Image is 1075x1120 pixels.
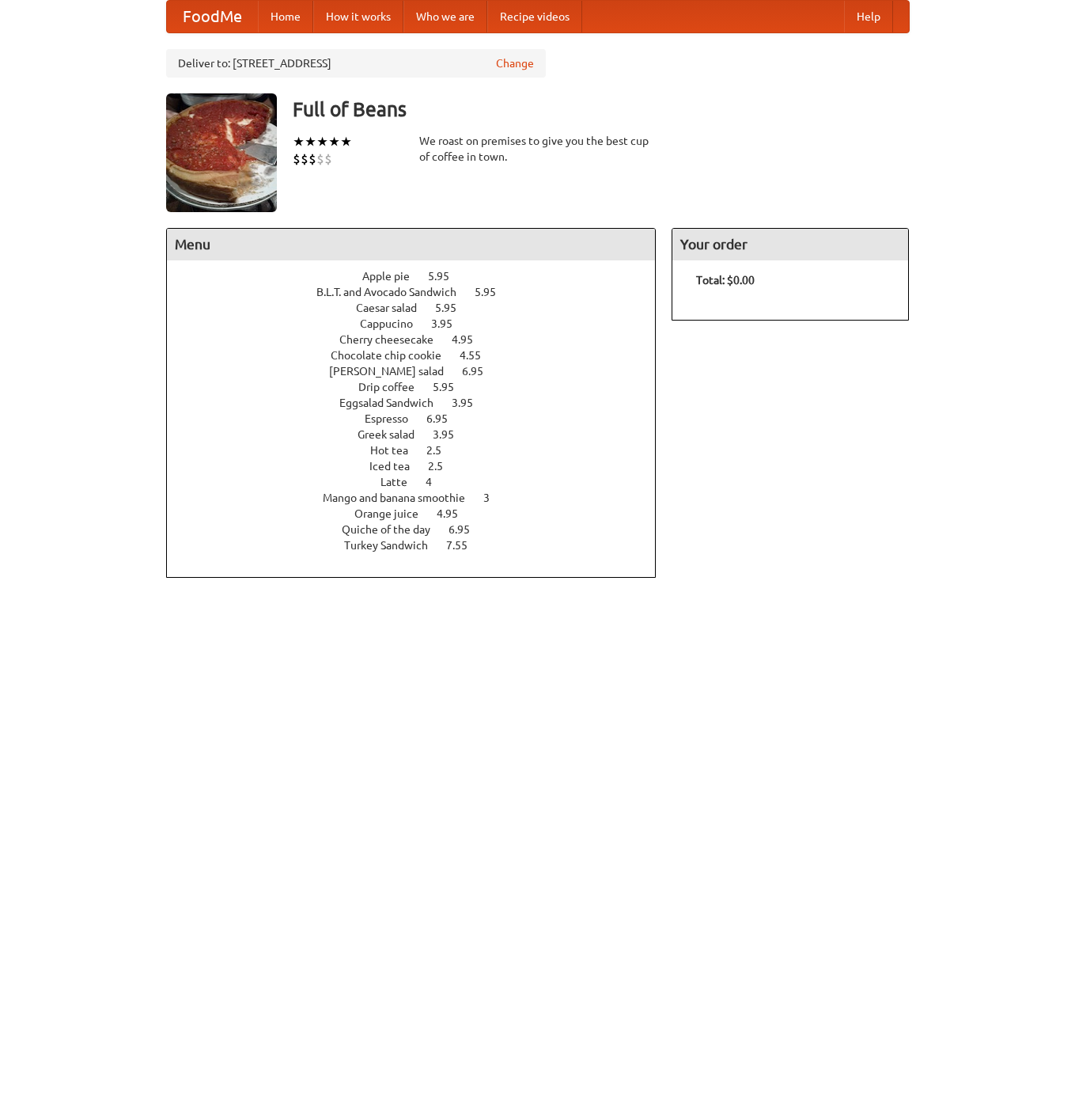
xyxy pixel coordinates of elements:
span: 4.55 [460,349,497,362]
span: 6.95 [426,412,464,425]
span: Iced tea [369,460,426,473]
span: 4.95 [437,507,474,520]
span: Cappucino [360,317,429,330]
a: Who we are [403,1,487,32]
span: Quiche of the day [342,523,446,536]
b: Total: $0.00 [696,274,755,287]
li: $ [301,150,308,168]
a: Greek salad 3.95 [358,428,483,441]
h3: Full of Beans [293,93,910,125]
a: Mango and banana smoothie 3 [323,492,519,504]
span: 7.55 [446,539,483,552]
span: Espresso [365,412,424,425]
span: 2.5 [426,444,457,457]
span: 2.5 [428,460,459,473]
a: Iced tea 2.5 [369,460,472,473]
span: 6.95 [449,523,486,536]
img: angular.jpg [166,93,277,212]
a: Latte 4 [380,476,461,488]
a: Hot tea 2.5 [370,444,471,457]
a: FoodMe [167,1,258,32]
li: $ [324,150,332,168]
a: Chocolate chip cookie 4.55 [331,349,510,362]
span: Apple pie [362,270,426,283]
li: ★ [316,133,328,150]
a: How it works [313,1,403,32]
li: ★ [328,133,340,150]
span: 5.95 [435,302,472,314]
a: Espresso 6.95 [365,412,477,425]
span: Cherry cheesecake [339,333,449,346]
a: Caesar salad 5.95 [356,302,486,314]
h4: Your order [672,229,908,260]
span: 6.95 [462,365,499,378]
li: $ [293,150,301,168]
span: [PERSON_NAME] salad [329,365,460,378]
a: Turkey Sandwich 7.55 [344,539,497,552]
a: Cherry cheesecake 4.95 [339,333,502,346]
a: Help [844,1,893,32]
span: Latte [380,476,423,488]
span: 5.95 [475,286,512,298]
span: Mango and banana smoothie [323,492,481,504]
a: Cappucino 3.95 [360,317,482,330]
div: We roast on premises to give you the best cup of coffee in town. [419,133,657,165]
a: B.L.T. and Avocado Sandwich 5.95 [316,286,525,298]
span: Chocolate chip cookie [331,349,457,362]
h4: Menu [167,229,656,260]
li: ★ [340,133,352,150]
a: [PERSON_NAME] salad 6.95 [329,365,513,378]
a: Drip coffee 5.95 [358,381,483,393]
a: Quiche of the day 6.95 [342,523,499,536]
a: Eggsalad Sandwich 3.95 [339,397,502,409]
a: Orange juice 4.95 [354,507,487,520]
span: Orange juice [354,507,434,520]
span: 3.95 [452,397,489,409]
li: $ [308,150,316,168]
li: $ [316,150,324,168]
span: Drip coffee [358,381,430,393]
li: ★ [293,133,305,150]
a: Apple pie 5.95 [362,270,479,283]
span: 3.95 [431,317,468,330]
span: 5.95 [428,270,465,283]
a: Recipe videos [487,1,582,32]
span: Eggsalad Sandwich [339,397,449,409]
a: Home [258,1,313,32]
span: Greek salad [358,428,430,441]
span: 4.95 [452,333,489,346]
span: Hot tea [370,444,424,457]
span: 4 [426,476,448,488]
span: 3 [483,492,505,504]
a: Change [496,55,534,71]
span: 5.95 [433,381,470,393]
span: Turkey Sandwich [344,539,444,552]
span: 3.95 [433,428,470,441]
li: ★ [305,133,316,150]
div: Deliver to: [STREET_ADDRESS] [166,49,546,78]
span: B.L.T. and Avocado Sandwich [316,286,472,298]
span: Caesar salad [356,302,433,314]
